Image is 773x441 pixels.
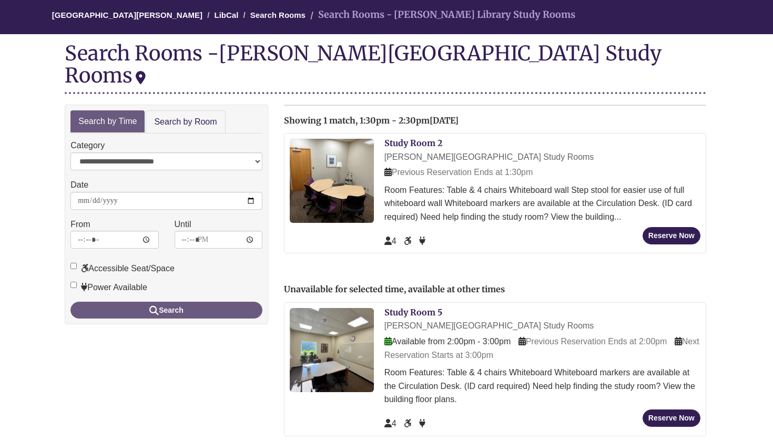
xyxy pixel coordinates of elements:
[518,337,667,346] span: Previous Reservation Ends at 2:00pm
[384,237,396,245] span: The capacity of this space
[70,302,262,319] button: Search
[384,168,533,177] span: Previous Reservation Ends at 1:30pm
[70,282,77,288] input: Power Available
[65,42,706,94] div: Search Rooms -
[384,307,442,317] a: Study Room 5
[384,337,699,360] span: Next Reservation Starts at 3:00pm
[250,11,306,19] a: Search Rooms
[70,110,145,133] a: Search by Time
[70,218,90,231] label: From
[146,110,225,134] a: Search by Room
[70,178,88,192] label: Date
[290,308,374,392] img: Study Room 5
[65,40,662,88] div: [PERSON_NAME][GEOGRAPHIC_DATA] Study Rooms
[384,366,700,406] div: Room Features: Table & 4 chairs Whiteboard Whiteboard markers are available at the Circulation De...
[643,409,700,427] button: Reserve Now
[419,419,425,428] span: Power Available
[284,116,706,126] h2: Showing 1 match
[384,319,700,333] div: [PERSON_NAME][GEOGRAPHIC_DATA] Study Rooms
[308,7,575,23] li: Search Rooms - [PERSON_NAME] Library Study Rooms
[384,150,700,164] div: [PERSON_NAME][GEOGRAPHIC_DATA] Study Rooms
[70,262,175,275] label: Accessible Seat/Space
[384,138,442,148] a: Study Room 2
[52,11,202,19] a: [GEOGRAPHIC_DATA][PERSON_NAME]
[419,237,425,245] span: Power Available
[643,227,700,244] button: Reserve Now
[70,263,77,269] input: Accessible Seat/Space
[384,419,396,428] span: The capacity of this space
[70,281,147,294] label: Power Available
[175,218,191,231] label: Until
[290,139,374,223] img: Study Room 2
[404,419,413,428] span: Accessible Seat/Space
[284,285,706,294] h2: Unavailable for selected time, available at other times
[404,237,413,245] span: Accessible Seat/Space
[355,115,459,126] span: , 1:30pm - 2:30pm[DATE]
[70,139,105,152] label: Category
[384,183,700,224] div: Room Features: Table & 4 chairs Whiteboard wall Step stool for easier use of full whiteboard wall...
[215,11,239,19] a: LibCal
[384,337,511,346] span: Available from 2:00pm - 3:00pm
